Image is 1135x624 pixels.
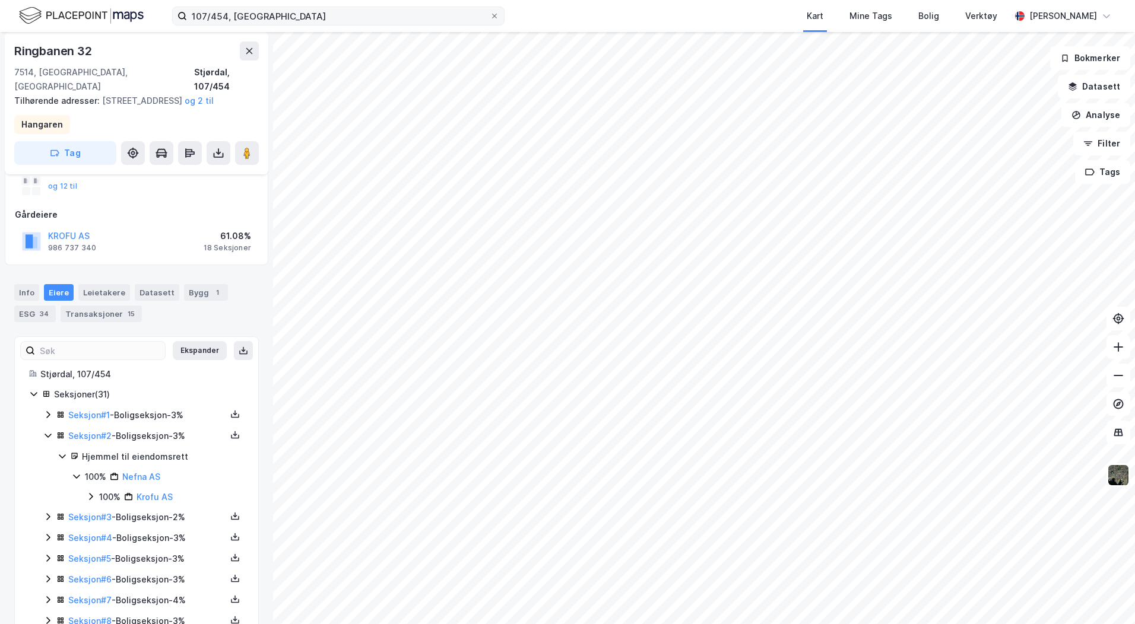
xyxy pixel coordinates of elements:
[1061,103,1130,127] button: Analyse
[40,367,244,381] div: Stjørdal, 107/454
[68,531,226,545] div: - Boligseksjon - 3%
[15,208,258,222] div: Gårdeiere
[965,9,997,23] div: Verktøy
[1073,132,1130,155] button: Filter
[68,512,112,522] a: Seksjon#3
[211,286,223,298] div: 1
[1075,160,1130,184] button: Tags
[61,305,142,322] div: Transaksjoner
[68,552,226,566] div: - Boligseksjon - 3%
[135,284,179,301] div: Datasett
[68,595,112,605] a: Seksjon#7
[82,450,244,464] div: Hjemmel til eiendomsrett
[14,95,102,106] span: Tilhørende adresser:
[1050,46,1130,70] button: Bokmerker
[78,284,130,301] div: Leietakere
[1076,567,1135,624] div: Kontrollprogram for chat
[1058,75,1130,98] button: Datasett
[204,229,251,243] div: 61.08%
[14,305,56,322] div: ESG
[68,553,111,563] a: Seksjon#5
[35,342,165,359] input: Søk
[37,308,51,320] div: 34
[849,9,892,23] div: Mine Tags
[21,117,63,132] div: Hangaren
[68,410,110,420] a: Seksjon#1
[68,574,112,584] a: Seksjon#6
[807,9,823,23] div: Kart
[173,341,227,360] button: Ekspander
[1076,567,1135,624] iframe: Chat Widget
[137,492,173,502] a: Krofu AS
[68,408,226,422] div: - Boligseksjon - 3%
[918,9,939,23] div: Bolig
[194,65,259,94] div: Stjørdal, 107/454
[204,243,251,253] div: 18 Seksjoner
[68,431,112,441] a: Seksjon#2
[54,387,244,402] div: Seksjoner ( 31 )
[14,94,249,108] div: [STREET_ADDRESS]
[68,572,226,587] div: - Boligseksjon - 3%
[99,490,121,504] div: 100%
[48,243,96,253] div: 986 737 340
[68,593,226,607] div: - Boligseksjon - 4%
[44,284,74,301] div: Eiere
[187,7,490,25] input: Søk på adresse, matrikkel, gårdeiere, leietakere eller personer
[184,284,228,301] div: Bygg
[68,533,112,543] a: Seksjon#4
[68,510,226,524] div: - Boligseksjon - 2%
[14,65,194,94] div: 7514, [GEOGRAPHIC_DATA], [GEOGRAPHIC_DATA]
[14,284,39,301] div: Info
[122,472,160,482] a: Nefna AS
[85,470,106,484] div: 100%
[1107,464,1130,486] img: 9k=
[1029,9,1097,23] div: [PERSON_NAME]
[14,42,94,61] div: Ringbanen 32
[68,429,226,443] div: - Boligseksjon - 3%
[14,141,116,165] button: Tag
[125,308,137,320] div: 15
[19,5,144,26] img: logo.f888ab2527a4732fd821a326f86c7f29.svg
